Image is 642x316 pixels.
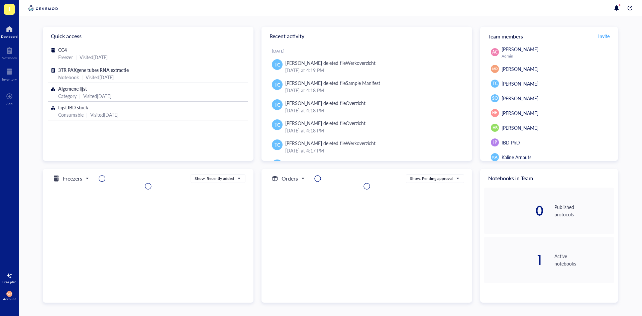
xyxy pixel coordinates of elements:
div: Active notebooks [554,252,614,267]
span: SO [492,95,498,101]
span: AC [492,49,498,55]
div: Recent activity [261,27,472,45]
span: KA [492,154,497,160]
div: [DATE] at 4:19 PM [285,67,461,74]
div: Notebooks in Team [480,169,618,188]
span: TC [275,141,280,148]
span: 3TR PAXgene tubes RNA extractie [58,67,129,73]
span: [PERSON_NAME] [502,66,538,72]
a: Dashboard [1,24,18,38]
div: Overzicht [346,100,365,106]
div: | [86,111,88,118]
div: | [76,54,77,61]
div: Dashboard [1,34,18,38]
span: TC [275,61,280,68]
div: [PERSON_NAME] deleted file [285,79,380,87]
div: Consumable [58,111,84,118]
div: [PERSON_NAME] deleted file [285,139,376,147]
div: Category [58,92,77,100]
div: Sample Manifest [346,80,380,86]
div: Free plan [2,280,16,284]
span: HB [492,125,498,131]
span: TC [493,81,498,87]
span: Lijst IBD stock [58,104,88,111]
span: TC [275,81,280,88]
div: | [79,92,81,100]
span: HH [492,110,497,115]
div: 1 [484,253,544,267]
div: [DATE] [272,48,467,54]
div: Visited [DATE] [80,54,108,61]
div: Werkoverzicht [346,140,376,146]
div: [PERSON_NAME] deleted file [285,99,365,107]
div: Account [3,297,16,301]
span: Algemene lijst [58,85,87,92]
span: [PERSON_NAME] [502,80,538,87]
div: Add [6,102,13,106]
div: Overzicht [346,120,365,126]
span: Invite [598,33,610,39]
div: Freezer [58,54,73,61]
span: CC4 [58,46,67,53]
span: TC [275,121,280,128]
div: [PERSON_NAME] deleted file [285,59,376,67]
div: Show: Pending approval [410,176,453,182]
div: [PERSON_NAME] deleted file [285,119,365,127]
a: Notebook [2,45,17,60]
div: Visited [DATE] [90,111,118,118]
h5: Orders [282,175,298,183]
span: IP [493,139,497,145]
span: TC [275,101,280,108]
img: genemod-logo [27,4,60,12]
span: [PERSON_NAME] [502,46,538,52]
a: Inventory [2,67,17,81]
button: Invite [598,31,610,41]
span: Kaline Arnauts [502,154,531,161]
div: Notebook [2,56,17,60]
span: IBD PhD [502,139,520,146]
div: Visited [DATE] [83,92,111,100]
div: Inventory [2,77,17,81]
div: Team members [480,27,618,45]
div: Admin [502,54,611,59]
span: [PERSON_NAME] [502,95,538,102]
div: Notebook [58,74,79,81]
div: Visited [DATE] [86,74,114,81]
div: Quick access [43,27,253,45]
span: [PERSON_NAME] [502,110,538,116]
span: I [9,4,10,13]
div: 0 [484,204,544,217]
div: [DATE] at 4:18 PM [285,87,461,94]
span: MD [7,292,12,296]
div: Show: Recently added [195,176,234,182]
div: | [82,74,83,81]
div: Werkoverzicht [346,60,376,66]
span: [PERSON_NAME] [502,124,538,131]
div: [DATE] at 4:17 PM [285,147,461,154]
div: [DATE] at 4:18 PM [285,107,461,114]
h5: Freezers [63,175,82,183]
div: Published protocols [554,203,614,218]
span: MD [492,67,498,71]
div: [DATE] at 4:18 PM [285,127,461,134]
